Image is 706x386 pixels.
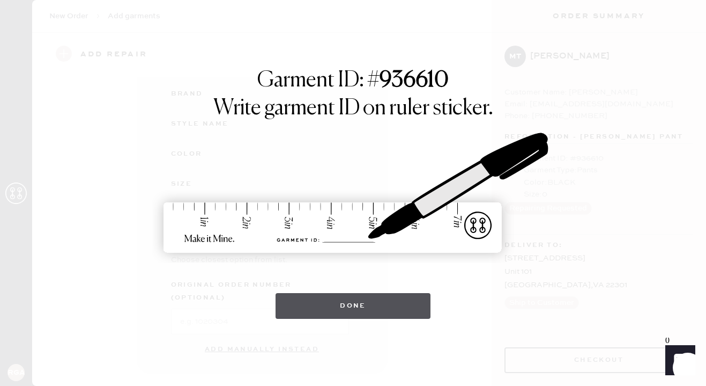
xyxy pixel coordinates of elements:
iframe: Front Chat [655,338,701,384]
h1: Write garment ID on ruler sticker. [213,96,493,121]
button: Done [276,293,430,319]
h1: Garment ID: # [257,68,449,96]
strong: 936610 [380,70,449,91]
img: ruler-sticker-sharpie.svg [152,105,554,282]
